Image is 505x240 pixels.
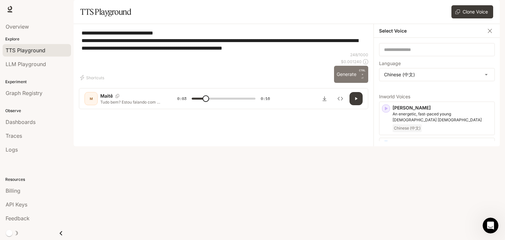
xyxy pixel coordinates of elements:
[359,68,366,80] p: ⏎
[451,5,493,18] button: Clone Voice
[359,68,366,76] p: CTRL +
[483,218,498,233] iframe: Intercom live chat
[113,94,122,98] button: Copy Voice ID
[379,61,401,66] p: Language
[177,95,186,102] span: 0:03
[318,92,331,105] button: Download audio
[393,105,492,111] p: [PERSON_NAME]
[341,59,362,64] p: $ 0.001240
[100,99,161,105] p: Tudo bem? Estou falando com o Catia? Aqui é o [PERSON_NAME] da Legacy Immigration. Seu processo e...
[80,5,131,18] h1: TTS Playground
[261,95,270,102] span: 0:16
[379,94,495,99] p: Inworld Voices
[393,111,492,123] p: An energetic, fast-paced young Chinese female
[79,72,107,83] button: Shortcuts
[379,68,494,81] div: Chinese (中文)
[86,93,96,104] div: M
[393,141,492,147] p: Xiaoyin
[334,92,347,105] button: Inspect
[100,93,113,99] p: Maitê
[334,66,368,83] button: GenerateCTRL +⏎
[350,52,368,58] p: 248 / 1000
[393,124,422,132] span: Chinese (中文)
